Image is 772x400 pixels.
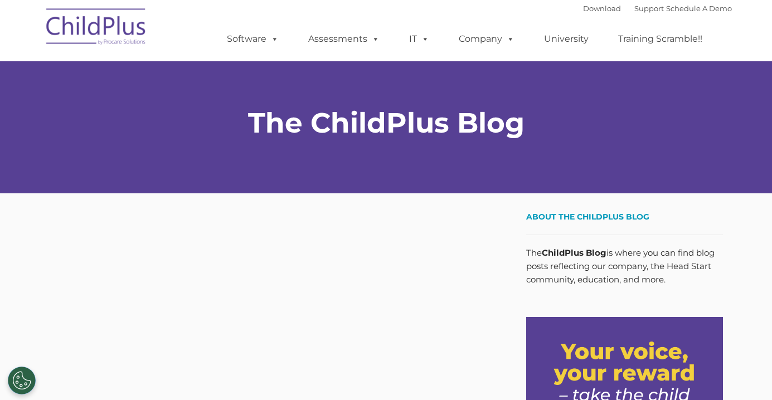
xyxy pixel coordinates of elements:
[666,4,732,13] a: Schedule A Demo
[607,28,713,50] a: Training Scramble!!
[533,28,600,50] a: University
[398,28,440,50] a: IT
[248,106,525,140] strong: The ChildPlus Blog
[297,28,391,50] a: Assessments
[634,4,664,13] a: Support
[448,28,526,50] a: Company
[526,212,649,222] span: About the ChildPlus Blog
[216,28,290,50] a: Software
[526,246,723,286] p: The is where you can find blog posts reflecting our company, the Head Start community, education,...
[583,4,732,13] font: |
[41,1,152,56] img: ChildPlus by Procare Solutions
[542,247,606,258] strong: ChildPlus Blog
[583,4,621,13] a: Download
[8,367,36,394] button: Cookies Settings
